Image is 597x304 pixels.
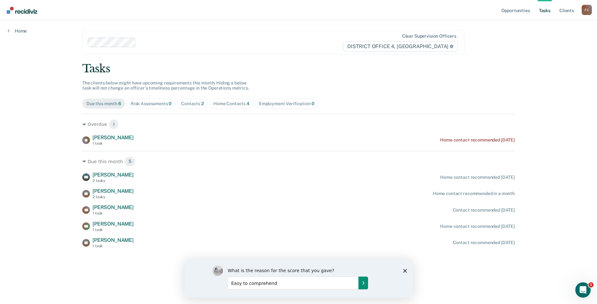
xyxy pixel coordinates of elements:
div: Employment Verification [259,101,314,106]
iframe: Survey by Kim from Recidiviz [184,259,413,298]
div: Home contact recommended [DATE] [440,137,515,143]
iframe: Intercom live chat [575,282,591,298]
div: Home contact recommended [DATE] [440,175,515,180]
span: 2 [201,101,204,106]
span: [PERSON_NAME] [92,188,134,194]
span: [PERSON_NAME] [92,204,134,210]
span: 5 [124,156,136,167]
span: [PERSON_NAME] [92,221,134,227]
div: Risk Assessments [131,101,172,106]
div: F C [582,5,592,15]
a: Home [8,28,27,34]
button: Profile dropdown button [582,5,592,15]
span: 1 [588,282,593,287]
span: [PERSON_NAME] [92,172,134,178]
div: 2 tasks [92,178,134,183]
span: 0 [169,101,172,106]
div: 1 task [92,244,134,248]
img: Recidiviz [7,7,37,14]
span: 1 [109,119,119,129]
div: Clear supervision officers [402,33,456,39]
div: Contact recommended [DATE] [453,240,515,245]
div: 2 tasks [92,195,134,199]
div: Contacts [181,101,204,106]
span: 0 [312,101,314,106]
div: 1 task [92,141,134,146]
span: [PERSON_NAME] [92,134,134,141]
div: Home contact recommended [DATE] [440,224,515,229]
div: Home contact recommended in a month [433,191,515,196]
span: The clients below might have upcoming requirements this month. Hiding a below task will not chang... [82,80,249,91]
div: Overdue 1 [82,119,515,129]
div: 1 task [92,211,134,215]
span: 6 [118,101,121,106]
div: Home Contacts [213,101,249,106]
div: Due this month [86,101,121,106]
div: Contact recommended [DATE] [453,207,515,213]
div: Due this month 5 [82,156,515,167]
span: DISTRICT OFFICE 4, [GEOGRAPHIC_DATA] [343,41,458,52]
div: Tasks [82,62,515,75]
div: 1 task [92,228,134,232]
span: [PERSON_NAME] [92,237,134,243]
span: 4 [247,101,249,106]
